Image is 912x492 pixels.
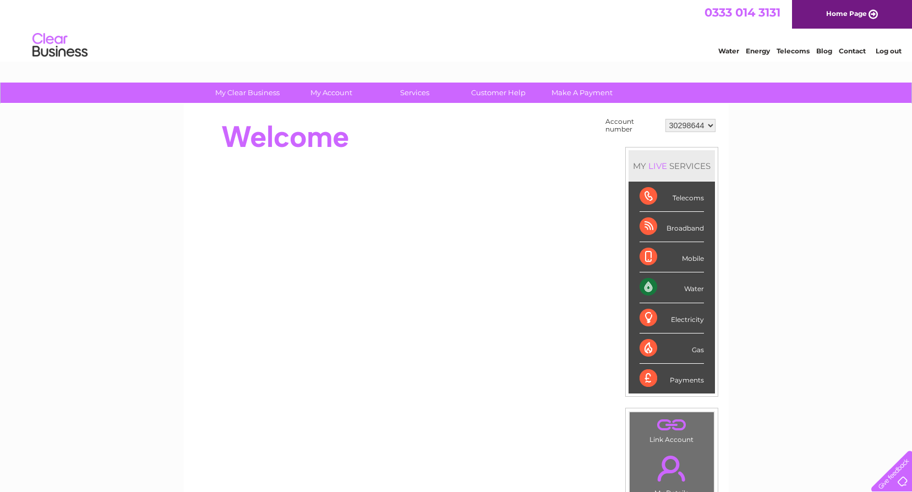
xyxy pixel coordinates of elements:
a: . [632,415,711,434]
a: My Clear Business [202,83,293,103]
a: Water [718,47,739,55]
a: Telecoms [777,47,810,55]
td: Link Account [629,412,714,446]
a: Contact [839,47,866,55]
a: Customer Help [453,83,544,103]
div: MY SERVICES [629,150,715,182]
a: . [632,449,711,488]
a: 0333 014 3131 [705,6,780,19]
div: Telecoms [640,182,704,212]
a: Energy [746,47,770,55]
td: Account number [603,115,663,136]
div: Water [640,272,704,303]
div: LIVE [646,161,669,171]
a: My Account [286,83,376,103]
div: Broadband [640,212,704,242]
a: Services [369,83,460,103]
div: Gas [640,334,704,364]
div: Clear Business is a trading name of Verastar Limited (registered in [GEOGRAPHIC_DATA] No. 3667643... [196,6,717,53]
img: logo.png [32,29,88,62]
a: Log out [876,47,902,55]
div: Electricity [640,303,704,334]
a: Blog [816,47,832,55]
div: Mobile [640,242,704,272]
a: Make A Payment [537,83,627,103]
div: Payments [640,364,704,393]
